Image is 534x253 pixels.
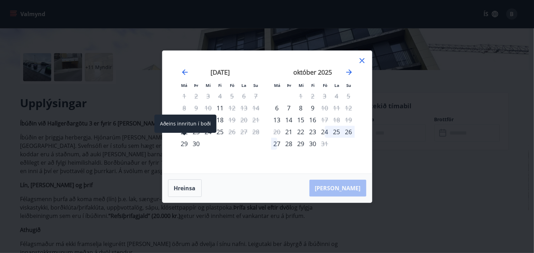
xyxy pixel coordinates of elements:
td: Not available. laugardagur, 11. október 2025 [331,102,343,114]
div: Move backward to switch to the previous month. [181,68,189,76]
strong: október 2025 [294,68,332,76]
td: Not available. miðvikudagur, 3. september 2025 [202,90,214,102]
div: Aðeins innritun í boði [271,114,283,126]
td: Not available. mánudagur, 20. október 2025 [271,126,283,138]
small: Fö [323,83,327,88]
td: Choose miðvikudagur, 15. október 2025 as your check-in date. It’s available. [295,114,307,126]
div: 22 [295,126,307,138]
td: Not available. sunnudagur, 21. september 2025 [250,114,262,126]
div: 8 [295,102,307,114]
td: Choose mánudagur, 13. október 2025 as your check-in date. It’s available. [271,114,283,126]
div: 28 [283,138,295,150]
td: Not available. föstudagur, 26. september 2025 [226,126,238,138]
td: Choose fimmtudagur, 18. september 2025 as your check-in date. It’s available. [214,114,226,126]
div: 26 [343,126,355,138]
div: 16 [307,114,319,126]
td: Not available. föstudagur, 19. september 2025 [226,114,238,126]
td: Choose sunnudagur, 26. október 2025 as your check-in date. It’s available. [343,126,355,138]
div: Aðeins útritun í boði [319,138,331,150]
div: 7 [283,102,295,114]
div: Move forward to switch to the next month. [345,68,353,76]
td: Choose fimmtudagur, 11. september 2025 as your check-in date. It’s available. [214,102,226,114]
td: Not available. laugardagur, 18. október 2025 [331,114,343,126]
td: Choose fimmtudagur, 23. október 2025 as your check-in date. It’s available. [307,126,319,138]
td: Choose laugardagur, 25. október 2025 as your check-in date. It’s available. [331,126,343,138]
div: Aðeins útritun í boði [226,102,238,114]
td: Not available. sunnudagur, 19. október 2025 [343,114,355,126]
td: Choose föstudagur, 24. október 2025 as your check-in date. It’s available. [319,126,331,138]
td: Choose þriðjudagur, 16. september 2025 as your check-in date. It’s available. [191,114,202,126]
div: 14 [283,114,295,126]
td: Choose þriðjudagur, 7. október 2025 as your check-in date. It’s available. [283,102,295,114]
div: Aðeins innritun í boði [179,138,191,150]
small: Fö [230,83,234,88]
div: Aðeins útritun í boði [319,102,331,114]
small: Su [254,83,259,88]
td: Choose þriðjudagur, 14. október 2025 as your check-in date. It’s available. [283,114,295,126]
small: La [242,83,247,88]
div: 27 [271,138,283,150]
small: Þr [194,83,199,88]
td: Not available. sunnudagur, 14. september 2025 [250,102,262,114]
small: Má [274,83,281,88]
div: 18 [214,114,226,126]
td: Choose miðvikudagur, 29. október 2025 as your check-in date. It’s available. [295,138,307,150]
small: Mi [299,83,304,88]
td: Not available. mánudagur, 1. september 2025 [179,90,191,102]
div: Aðeins innritun í boði [283,126,295,138]
td: Not available. sunnudagur, 7. september 2025 [250,90,262,102]
div: 25 [214,126,226,138]
small: Má [181,83,188,88]
div: 17 [202,114,214,126]
div: Aðeins innritun í boði [179,114,191,126]
div: Aðeins útritun í boði [226,114,238,126]
td: Not available. föstudagur, 17. október 2025 [319,114,331,126]
button: Hreinsa [168,179,202,197]
td: Not available. laugardagur, 13. september 2025 [238,102,250,114]
td: Not available. fimmtudagur, 4. september 2025 [214,90,226,102]
div: 9 [307,102,319,114]
td: Not available. laugardagur, 4. október 2025 [331,90,343,102]
td: Choose mánudagur, 6. október 2025 as your check-in date. It’s available. [271,102,283,114]
div: Aðeins útritun í boði [295,90,307,102]
td: Choose fimmtudagur, 16. október 2025 as your check-in date. It’s available. [307,114,319,126]
td: Choose mánudagur, 15. september 2025 as your check-in date. It’s available. [179,114,191,126]
td: Not available. föstudagur, 3. október 2025 [319,90,331,102]
td: Not available. mánudagur, 8. september 2025 [179,102,191,114]
small: Su [347,83,352,88]
small: Fi [312,83,315,88]
td: Choose fimmtudagur, 30. október 2025 as your check-in date. It’s available. [307,138,319,150]
td: Choose miðvikudagur, 22. október 2025 as your check-in date. It’s available. [295,126,307,138]
div: Aðeins innritun í boði [271,102,283,114]
td: Not available. miðvikudagur, 10. september 2025 [202,102,214,114]
small: Þr [287,83,292,88]
td: Choose miðvikudagur, 17. september 2025 as your check-in date. It’s available. [202,114,214,126]
td: Choose þriðjudagur, 21. október 2025 as your check-in date. It’s available. [283,126,295,138]
td: Choose miðvikudagur, 8. október 2025 as your check-in date. It’s available. [295,102,307,114]
div: 30 [191,138,202,150]
td: Not available. sunnudagur, 5. október 2025 [343,90,355,102]
td: Not available. sunnudagur, 12. október 2025 [343,102,355,114]
div: 23 [307,126,319,138]
div: 24 [319,126,331,138]
small: Mi [206,83,211,88]
td: Not available. föstudagur, 5. september 2025 [226,90,238,102]
td: Not available. þriðjudagur, 2. september 2025 [191,90,202,102]
div: Aðeins útritun í boði [319,114,331,126]
div: Aðeins innritun í boði [154,115,216,133]
div: 25 [331,126,343,138]
td: Choose mánudagur, 27. október 2025 as your check-in date. It’s available. [271,138,283,150]
td: Not available. miðvikudagur, 1. október 2025 [295,90,307,102]
td: Not available. þriðjudagur, 9. september 2025 [191,102,202,114]
div: 30 [307,138,319,150]
td: Choose fimmtudagur, 9. október 2025 as your check-in date. It’s available. [307,102,319,114]
td: Not available. laugardagur, 20. september 2025 [238,114,250,126]
td: Not available. laugardagur, 6. september 2025 [238,90,250,102]
div: Calendar [171,59,363,165]
td: Choose mánudagur, 29. september 2025 as your check-in date. It’s available. [179,138,191,150]
td: Choose fimmtudagur, 25. september 2025 as your check-in date. It’s available. [214,126,226,138]
strong: [DATE] [211,68,230,76]
div: Aðeins innritun í boði [214,102,226,114]
td: Not available. fimmtudagur, 2. október 2025 [307,90,319,102]
small: La [335,83,340,88]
